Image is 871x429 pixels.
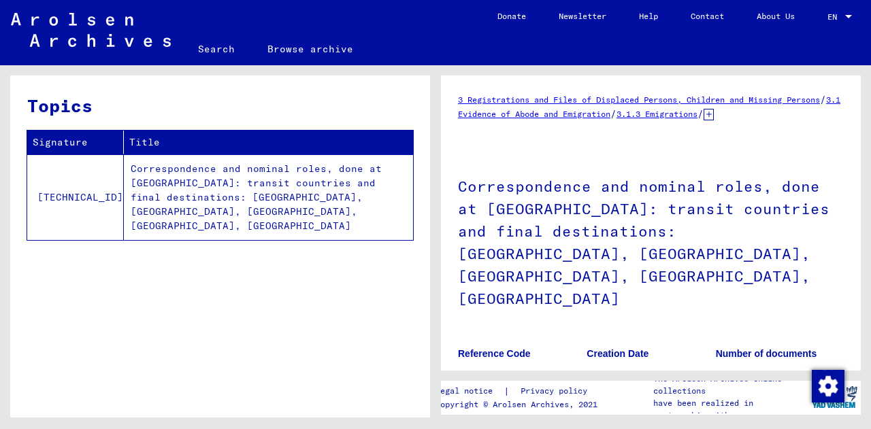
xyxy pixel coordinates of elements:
[617,109,697,119] a: 3.1.3 Emigrations
[27,92,412,119] h3: Topics
[697,107,704,120] span: /
[510,384,604,398] a: Privacy policy
[820,93,826,105] span: /
[27,131,124,154] th: Signature
[27,154,124,240] td: [TECHNICAL_ID]
[458,155,844,327] h1: Correspondence and nominal roles, done at [GEOGRAPHIC_DATA]: transit countries and final destinat...
[458,95,820,105] a: 3 Registrations and Files of Displaced Persons, Children and Missing Persons
[435,384,604,398] div: |
[827,12,842,22] span: EN
[124,154,413,240] td: Correspondence and nominal roles, done at [GEOGRAPHIC_DATA]: transit countries and final destinat...
[587,371,714,385] p: [DATE] - [DATE]
[587,348,648,359] b: Creation Date
[809,380,860,414] img: yv_logo.png
[716,348,817,359] b: Number of documents
[716,371,844,385] p: 74
[251,33,369,65] a: Browse archive
[653,397,808,422] p: have been realized in partnership with
[812,370,844,402] img: Change consent
[124,131,413,154] th: Title
[458,348,531,359] b: Reference Code
[11,13,171,47] img: Arolsen_neg.svg
[435,398,604,411] p: Copyright © Arolsen Archives, 2021
[653,373,808,397] p: The Arolsen Archives online collections
[435,384,504,398] a: Legal notice
[610,107,617,120] span: /
[182,33,251,65] a: Search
